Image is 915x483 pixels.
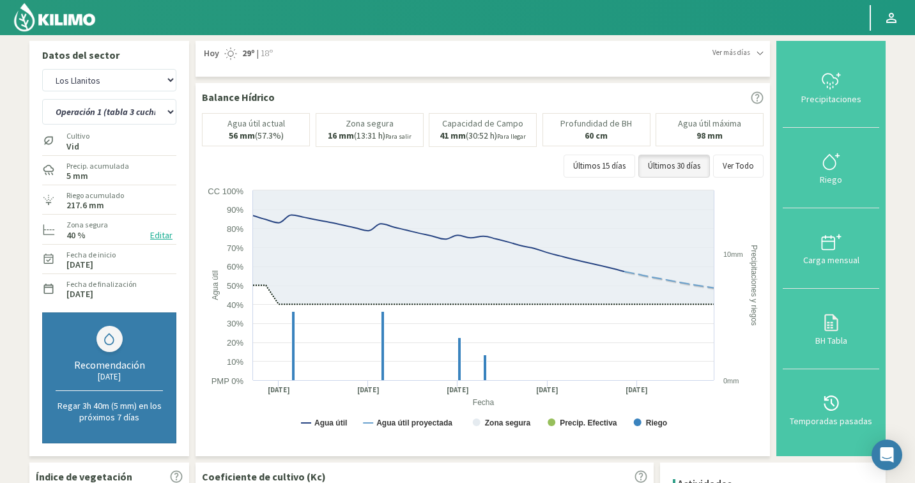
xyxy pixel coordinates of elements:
span: Ver más días [712,47,750,58]
button: Carga mensual [783,208,879,289]
text: [DATE] [626,385,648,395]
text: 70% [227,243,243,253]
button: Editar [146,228,176,243]
text: [DATE] [357,385,380,395]
p: Profundidad de BH [560,119,632,128]
b: 56 mm [229,130,255,141]
label: Fecha de finalización [66,279,137,290]
text: 30% [227,319,243,328]
text: 10mm [723,250,743,258]
div: Precipitaciones [787,95,875,103]
div: Recomendación [56,358,163,371]
label: Fecha de inicio [66,249,116,261]
small: Para llegar [497,132,526,141]
button: Últimos 30 días [638,155,710,178]
text: 10% [227,357,243,367]
text: CC 100% [208,187,243,196]
button: BH Tabla [783,289,879,369]
text: [DATE] [536,385,558,395]
span: Hoy [202,47,219,60]
div: Temporadas pasadas [787,417,875,425]
text: [DATE] [268,385,290,395]
button: Riego [783,128,879,208]
small: Para salir [385,132,411,141]
text: Riego [646,418,667,427]
text: 80% [227,224,243,234]
div: Carga mensual [787,256,875,264]
label: Zona segura [66,219,108,231]
text: Precipitaciones y riegos [750,245,758,326]
text: PMP 0% [211,376,244,386]
text: 40% [227,300,243,310]
text: 20% [227,338,243,348]
div: Riego [787,175,875,184]
text: 50% [227,281,243,291]
p: (57.3%) [229,131,284,141]
span: 18º [259,47,273,60]
p: Datos del sector [42,47,176,63]
text: Zona segura [485,418,531,427]
label: Riego acumulado [66,190,124,201]
label: 217.6 mm [66,201,104,210]
button: Últimos 15 días [564,155,635,178]
text: Precip. Efectiva [560,418,617,427]
text: Agua útil [314,418,347,427]
b: 16 mm [328,130,354,141]
b: 41 mm [440,130,466,141]
p: Regar 3h 40m (5 mm) en los próximos 7 días [56,400,163,423]
text: 60% [227,262,243,272]
button: Temporadas pasadas [783,369,879,450]
p: (13:31 h) [328,131,411,141]
text: Fecha [473,398,495,407]
label: Vid [66,142,89,151]
p: Agua útil actual [227,119,285,128]
label: [DATE] [66,290,93,298]
text: Agua útil [211,270,220,300]
div: Open Intercom Messenger [872,440,902,470]
p: Balance Hídrico [202,89,275,105]
p: (30:52 h) [440,131,526,141]
label: 5 mm [66,172,88,180]
label: Cultivo [66,130,89,142]
p: Agua útil máxima [678,119,741,128]
label: [DATE] [66,261,93,269]
button: Ver Todo [713,155,764,178]
p: Zona segura [346,119,394,128]
p: Capacidad de Campo [442,119,523,128]
img: Kilimo [13,2,96,33]
b: 60 cm [585,130,608,141]
text: Agua útil proyectada [376,418,452,427]
span: | [257,47,259,60]
text: [DATE] [447,385,469,395]
text: 90% [227,205,243,215]
div: [DATE] [56,371,163,382]
div: BH Tabla [787,336,875,345]
label: 40 % [66,231,86,240]
strong: 29º [242,47,255,59]
label: Precip. acumulada [66,160,129,172]
button: Precipitaciones [783,47,879,128]
text: 0mm [723,377,739,385]
b: 98 mm [696,130,723,141]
